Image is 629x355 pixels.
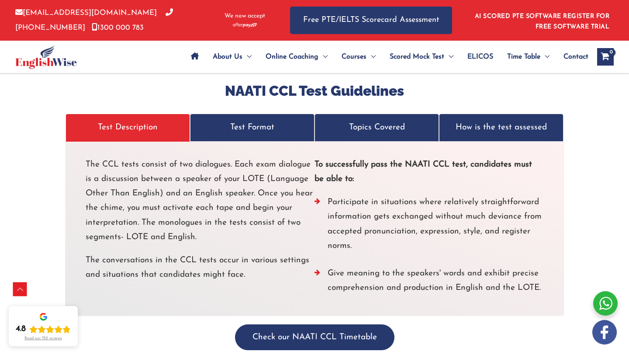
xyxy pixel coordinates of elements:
span: Time Table [507,42,540,72]
span: Menu Toggle [444,42,453,72]
li: Participate in situations where relatively straightforward information gets exchanged without muc... [314,195,543,258]
span: Scored Mock Test [390,42,444,72]
span: About Us [213,42,242,72]
a: Online CoachingMenu Toggle [259,42,335,72]
span: Courses [342,42,366,72]
p: Topics Covered [324,120,430,135]
a: AI SCORED PTE SOFTWARE REGISTER FOR FREE SOFTWARE TRIAL [475,13,610,30]
div: Rating: 4.8 out of 5 [16,324,71,334]
img: cropped-ew-logo [15,45,77,69]
a: CoursesMenu Toggle [335,42,383,72]
a: Scored Mock TestMenu Toggle [383,42,460,72]
p: The CCL tests consist of two dialogues. Each exam dialogue is a discussion between a speaker of y... [86,157,314,245]
div: Read our 723 reviews [24,336,62,341]
span: Online Coaching [266,42,318,72]
aside: Header Widget 1 [470,6,614,35]
p: How is the test assessed [448,120,554,135]
a: Contact [556,42,588,72]
strong: To successfully pass the NAATI CCL test, candidates must be able to: [314,160,532,183]
a: ELICOS [460,42,500,72]
nav: Site Navigation: Main Menu [184,42,588,72]
img: Afterpay-Logo [233,23,257,28]
span: ELICOS [467,42,493,72]
span: Contact [563,42,588,72]
a: Time TableMenu Toggle [500,42,556,72]
p: The conversations in the CCL tests occur in various settings and situations that candidates might... [86,253,314,282]
li: Give meaning to the speakers' words and exhibit precise comprehension and production in English a... [314,266,543,300]
a: 1300 000 783 [92,24,144,31]
p: Test Format [199,120,305,135]
a: [EMAIL_ADDRESS][DOMAIN_NAME] [15,9,157,17]
a: [PHONE_NUMBER] [15,9,173,31]
a: Check our NAATI CCL Timetable [235,333,394,341]
span: Menu Toggle [242,42,252,72]
a: About UsMenu Toggle [206,42,259,72]
span: We now accept [225,12,265,21]
h3: NAATI CCL Test Guidelines [66,82,563,100]
span: Menu Toggle [540,42,550,72]
img: white-facebook.png [592,320,617,345]
a: View Shopping Cart, empty [597,48,614,66]
button: Check our NAATI CCL Timetable [235,324,394,350]
a: Free PTE/IELTS Scorecard Assessment [290,7,452,34]
div: 4.8 [16,324,26,334]
p: Test Description [75,120,181,135]
span: Menu Toggle [318,42,328,72]
span: Menu Toggle [366,42,376,72]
